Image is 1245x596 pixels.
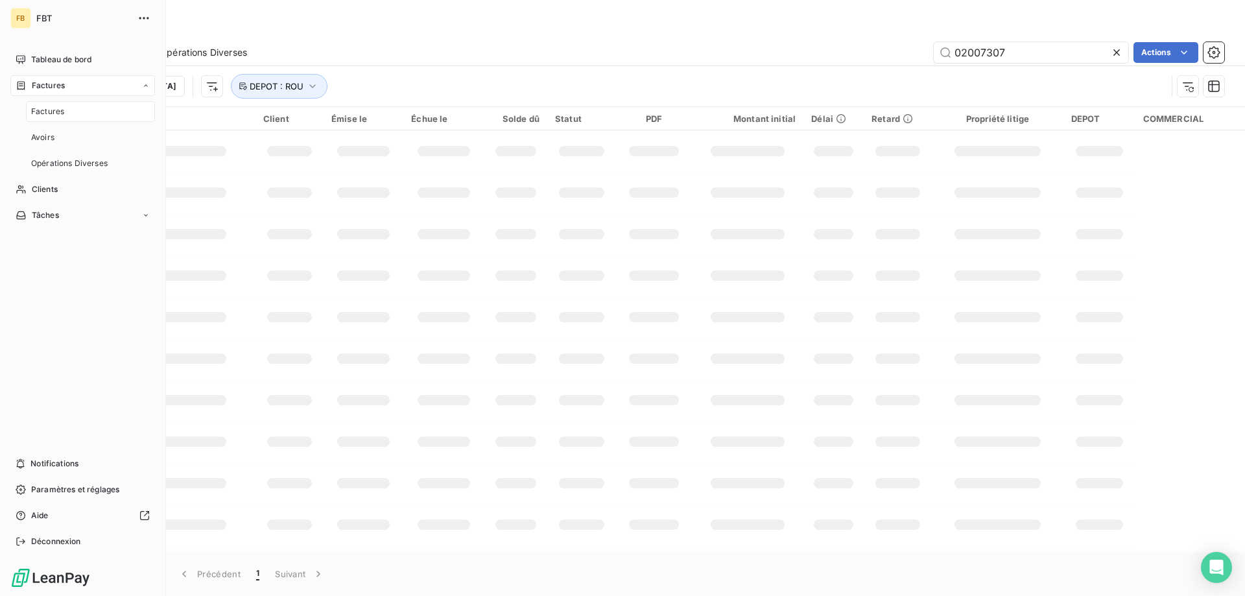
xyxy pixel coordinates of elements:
[10,505,155,526] a: Aide
[331,113,396,124] div: Émise le
[940,113,1056,124] div: Propriété litige
[231,74,327,99] button: DEPOT : ROU
[31,54,91,66] span: Tableau de bord
[267,560,333,588] button: Suivant
[31,484,119,495] span: Paramètres et réglages
[1071,113,1128,124] div: DEPOT
[1143,113,1237,124] div: COMMERCIAL
[32,80,65,91] span: Factures
[10,8,31,29] div: FB
[160,46,247,59] span: Opérations Diverses
[31,132,54,143] span: Avoirs
[10,567,91,588] img: Logo LeanPay
[36,13,130,23] span: FBT
[555,113,608,124] div: Statut
[411,113,477,124] div: Échue le
[31,158,108,169] span: Opérations Diverses
[700,113,796,124] div: Montant initial
[248,560,267,588] button: 1
[250,81,303,91] span: DEPOT : ROU
[811,113,856,124] div: Délai
[170,560,248,588] button: Précédent
[30,458,78,470] span: Notifications
[256,567,259,580] span: 1
[31,510,49,521] span: Aide
[32,209,59,221] span: Tâches
[32,184,58,195] span: Clients
[492,113,539,124] div: Solde dû
[871,113,924,124] div: Retard
[31,536,81,547] span: Déconnexion
[624,113,684,124] div: PDF
[31,106,64,117] span: Factures
[1133,42,1198,63] button: Actions
[1201,552,1232,583] div: Open Intercom Messenger
[934,42,1128,63] input: Rechercher
[263,113,316,124] div: Client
